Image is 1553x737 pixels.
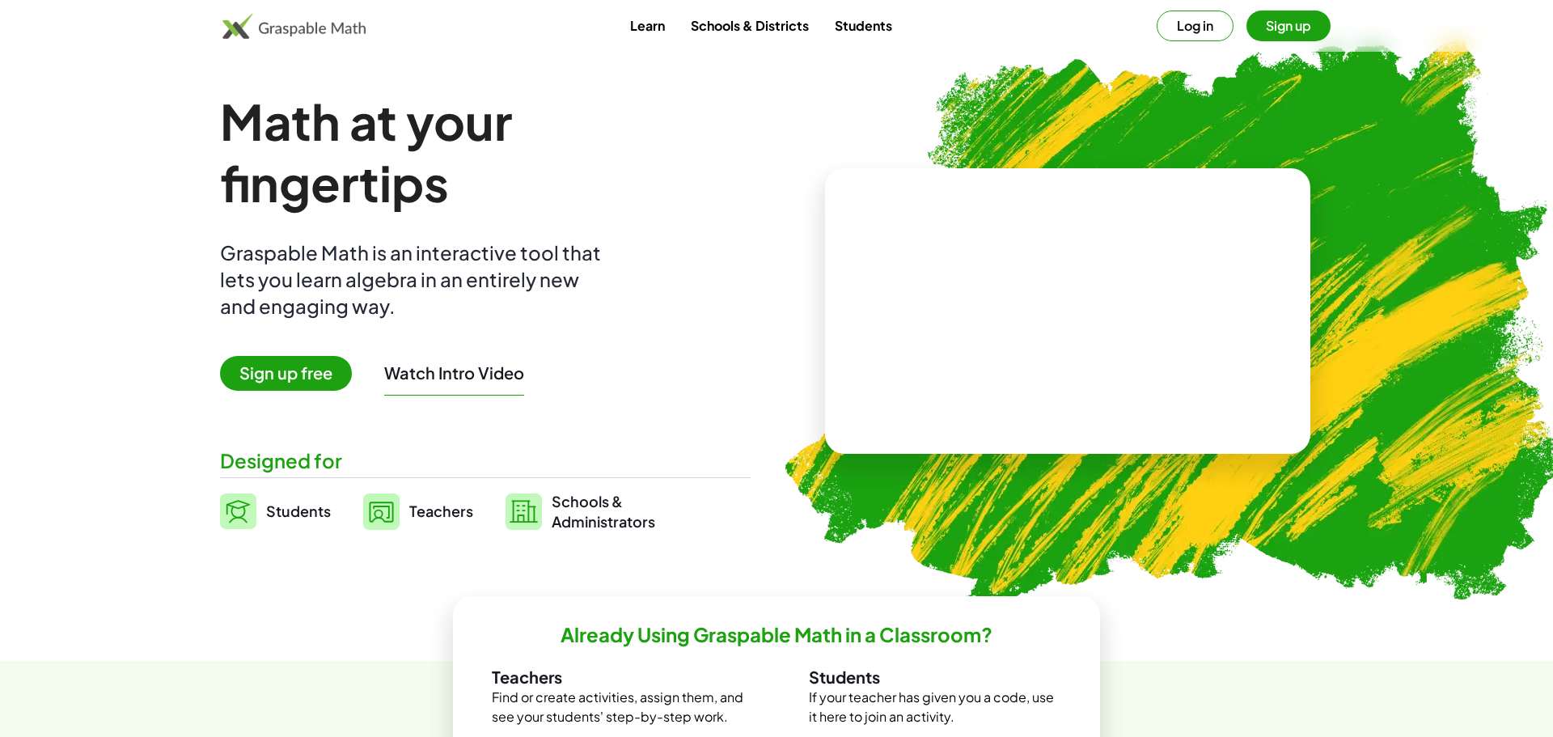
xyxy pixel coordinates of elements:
span: Students [266,502,331,520]
a: Teachers [363,491,473,532]
p: Find or create activities, assign them, and see your students' step-by-step work. [492,688,744,726]
span: Teachers [409,502,473,520]
h1: Math at your fingertips [220,91,734,214]
a: Students [822,11,905,40]
div: Designed for [220,447,751,474]
p: If your teacher has given you a code, use it here to join an activity. [809,688,1061,726]
a: Students [220,491,331,532]
div: Graspable Math is an interactive tool that lets you learn algebra in an entirely new and engaging... [220,239,608,320]
button: Watch Intro Video [384,362,524,383]
img: svg%3e [220,493,256,529]
span: Schools & Administrators [552,491,655,532]
img: svg%3e [363,493,400,530]
img: svg%3e [506,493,542,530]
a: Schools &Administrators [506,491,655,532]
button: Sign up [1246,11,1331,41]
span: Sign up free [220,356,352,391]
h3: Students [809,667,1061,688]
a: Learn [617,11,678,40]
h2: Already Using Graspable Math in a Classroom? [561,622,992,647]
button: Log in [1157,11,1234,41]
h3: Teachers [492,667,744,688]
a: Schools & Districts [678,11,822,40]
video: What is this? This is dynamic math notation. Dynamic math notation plays a central role in how Gr... [946,251,1189,372]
